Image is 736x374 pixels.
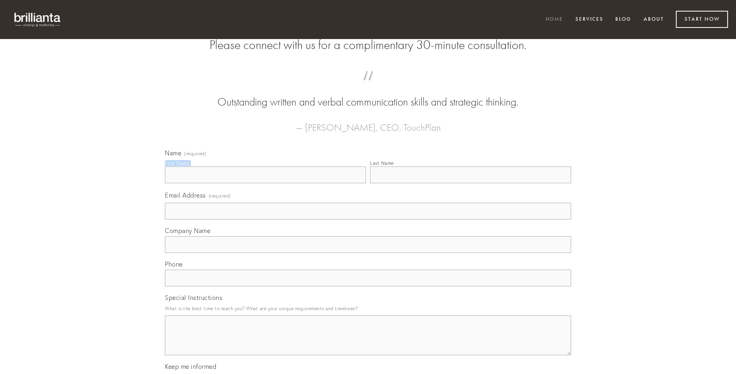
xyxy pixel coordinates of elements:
[570,13,609,26] a: Services
[370,160,394,166] div: Last Name
[638,13,669,26] a: About
[676,11,728,28] a: Start Now
[610,13,636,26] a: Blog
[209,190,231,201] span: (required)
[165,362,216,370] span: Keep me informed
[165,160,189,166] div: First Name
[165,149,181,157] span: Name
[165,294,222,302] span: Special Instructions
[178,79,558,94] span: “
[178,110,558,135] figcaption: — [PERSON_NAME], CEO, TouchPlan
[165,37,571,53] h2: Please connect with us for a complimentary 30-minute consultation.
[540,13,568,26] a: Home
[165,227,210,235] span: Company Name
[165,191,206,199] span: Email Address
[178,79,558,110] blockquote: Outstanding written and verbal communication skills and strategic thinking.
[8,8,68,31] img: brillianta - research, strategy, marketing
[165,260,183,268] span: Phone
[165,303,571,314] p: What is the best time to reach you? What are your unique requirements and timelines?
[184,151,206,156] span: (required)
